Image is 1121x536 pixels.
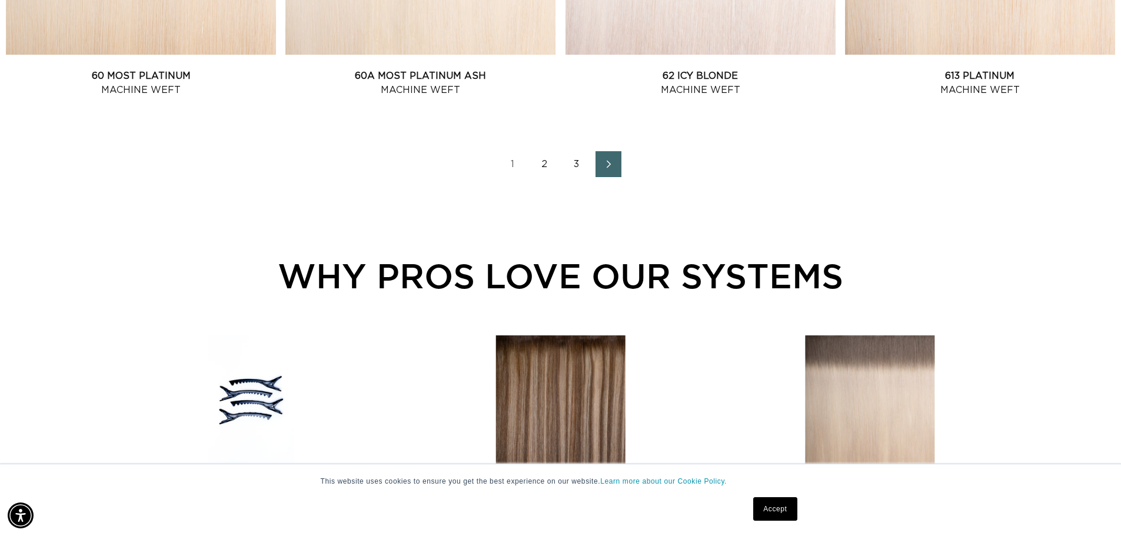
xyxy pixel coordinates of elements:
[596,151,621,177] a: Next page
[845,69,1115,97] a: 613 Platinum Machine Weft
[566,69,836,97] a: 62 Icy Blonde Machine Weft
[496,335,626,465] img: Como Root Tap - Tape In
[805,335,934,465] img: 8AB/60A Rooted - Machine Weft
[285,69,555,97] a: 60A Most Platinum Ash Machine Weft
[8,502,34,528] div: Accessibility Menu
[564,151,590,177] a: Page 3
[6,69,276,97] a: 60 Most Platinum Machine Weft
[6,151,1115,177] nav: Pagination
[1062,480,1121,536] iframe: Chat Widget
[500,151,526,177] a: Page 1
[532,151,558,177] a: Page 2
[71,250,1050,301] div: WHY PROS LOVE OUR SYSTEMS
[753,497,797,521] a: Accept
[321,476,801,487] p: This website uses cookies to ensure you get the best experience on our website.
[600,477,727,485] a: Learn more about our Cookie Policy.
[208,335,294,465] img: Clips - 4 pcs/pack
[106,461,397,483] a: Clips - 4 pcs/pack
